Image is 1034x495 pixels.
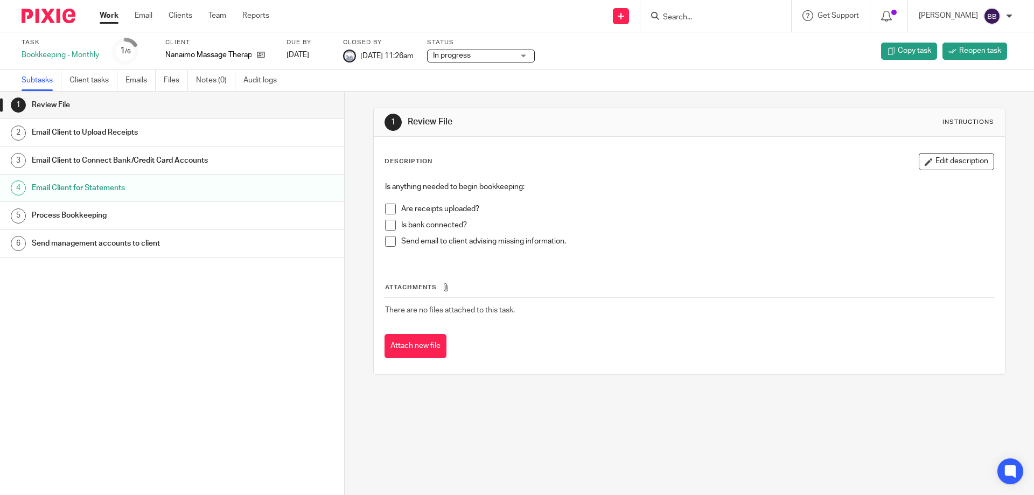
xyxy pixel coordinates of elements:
div: 2 [11,126,26,141]
div: 5 [11,208,26,224]
label: Task [22,38,99,47]
label: Due by [287,38,330,47]
button: Edit description [919,153,994,170]
a: Emails [125,70,156,91]
a: Audit logs [243,70,285,91]
a: Clients [169,10,192,21]
p: Is bank connected? [401,220,993,231]
span: There are no files attached to this task. [385,306,515,314]
a: Notes (0) [196,70,235,91]
div: 1 [120,45,131,57]
h1: Email Client to Connect Bank/Credit Card Accounts [32,152,233,169]
h1: Email Client for Statements [32,180,233,196]
span: [DATE] 11:26am [360,52,414,59]
a: Team [208,10,226,21]
a: Work [100,10,118,21]
img: svg%3E [983,8,1001,25]
img: Copy%20of%20Rockies%20accounting%20v3%20(1).png [343,50,356,62]
div: 3 [11,153,26,168]
span: In progress [433,52,471,59]
a: Client tasks [69,70,117,91]
div: 1 [11,97,26,113]
label: Closed by [343,38,414,47]
img: Pixie [22,9,75,23]
h1: Process Bookkeeping [32,207,233,224]
p: Is anything needed to begin bookkeeping: [385,182,993,192]
label: Status [427,38,535,47]
p: Description [385,157,432,166]
p: [PERSON_NAME] [919,10,978,21]
button: Attach new file [385,334,446,358]
a: Reopen task [942,43,1007,60]
span: Get Support [818,12,859,19]
a: Subtasks [22,70,61,91]
p: Are receipts uploaded? [401,204,993,214]
div: 1 [385,114,402,131]
p: Send email to client advising missing information. [401,236,993,247]
h1: Send management accounts to client [32,235,233,252]
input: Search [662,13,759,23]
h1: Review File [408,116,712,128]
div: Instructions [942,118,994,127]
a: Email [135,10,152,21]
a: Copy task [881,43,937,60]
span: Attachments [385,284,437,290]
a: Files [164,70,188,91]
span: Copy task [898,45,931,56]
span: Reopen task [959,45,1001,56]
div: 4 [11,180,26,196]
div: [DATE] [287,50,330,60]
p: Nanaimo Massage Therapy [165,50,251,60]
h1: Email Client to Upload Receipts [32,124,233,141]
h1: Review File [32,97,233,113]
div: Bookkeeping - Monthly [22,50,99,60]
small: /6 [125,48,131,54]
a: Reports [242,10,269,21]
div: 6 [11,236,26,251]
label: Client [165,38,273,47]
